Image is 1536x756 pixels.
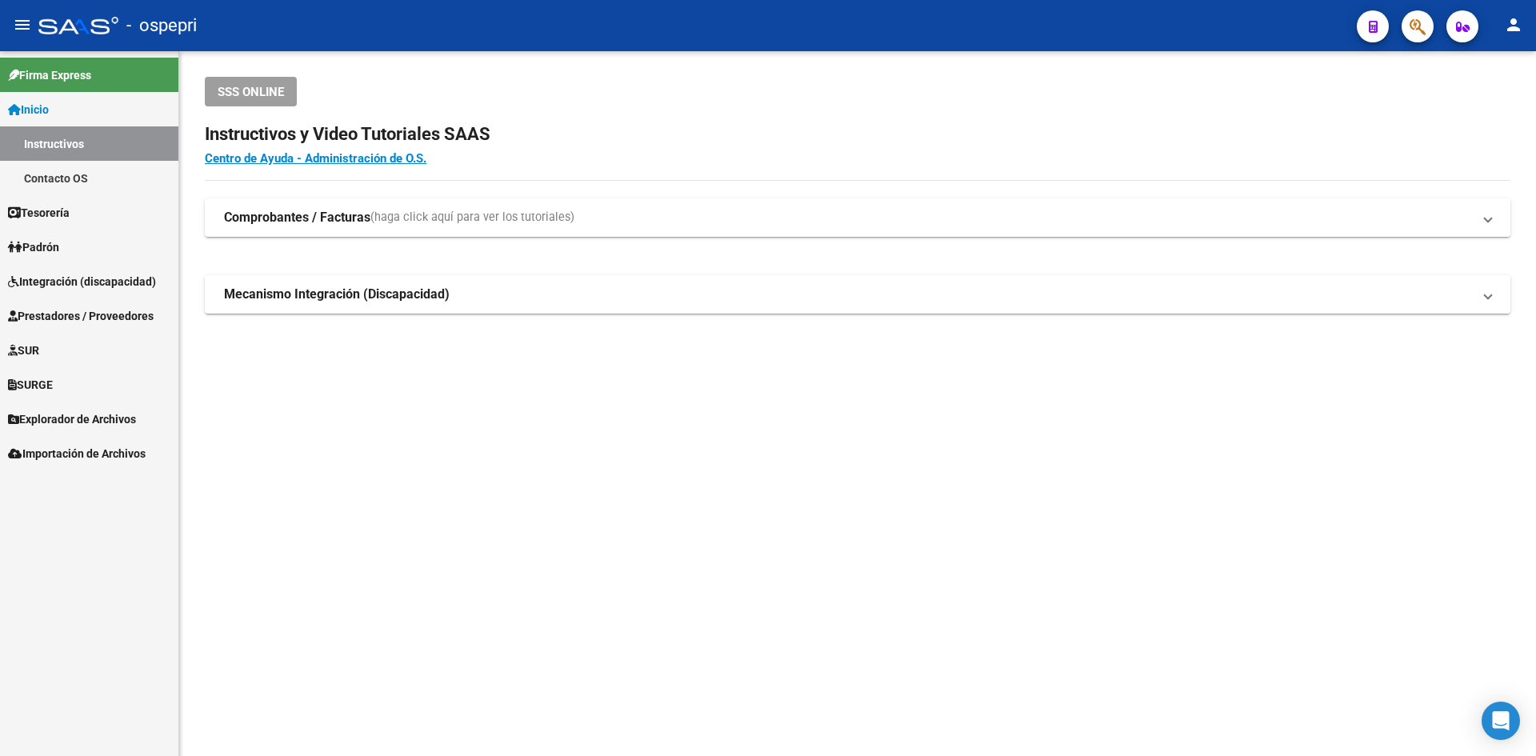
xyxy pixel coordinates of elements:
[13,15,32,34] mat-icon: menu
[8,66,91,84] span: Firma Express
[8,238,59,256] span: Padrón
[8,410,136,428] span: Explorador de Archivos
[1504,15,1523,34] mat-icon: person
[8,204,70,222] span: Tesorería
[224,286,450,303] strong: Mecanismo Integración (Discapacidad)
[205,119,1510,150] h2: Instructivos y Video Tutoriales SAAS
[8,445,146,462] span: Importación de Archivos
[205,198,1510,237] mat-expansion-panel-header: Comprobantes / Facturas(haga click aquí para ver los tutoriales)
[8,101,49,118] span: Inicio
[8,342,39,359] span: SUR
[1482,702,1520,740] div: Open Intercom Messenger
[8,273,156,290] span: Integración (discapacidad)
[370,209,574,226] span: (haga click aquí para ver los tutoriales)
[205,151,426,166] a: Centro de Ayuda - Administración de O.S.
[224,209,370,226] strong: Comprobantes / Facturas
[205,77,297,106] button: SSS ONLINE
[205,275,1510,314] mat-expansion-panel-header: Mecanismo Integración (Discapacidad)
[126,8,197,43] span: - ospepri
[8,376,53,394] span: SURGE
[218,85,284,99] span: SSS ONLINE
[8,307,154,325] span: Prestadores / Proveedores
